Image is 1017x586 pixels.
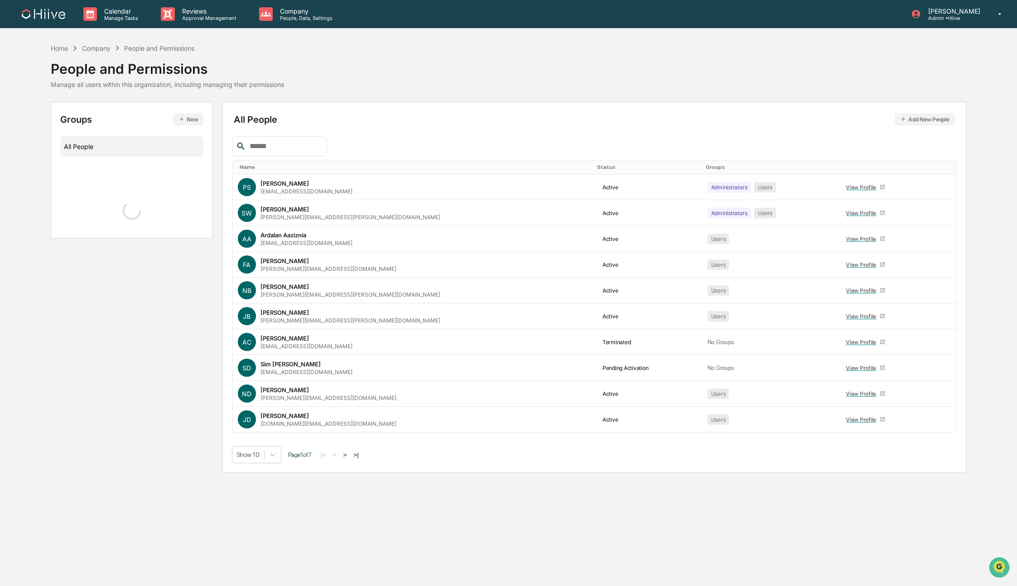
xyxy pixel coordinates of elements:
span: Page 1 of 7 [288,451,312,458]
div: View Profile [846,210,880,216]
div: Pending Activation [599,363,652,373]
div: [PERSON_NAME] [260,180,309,187]
a: View Profile [842,232,889,246]
span: AC [242,338,251,346]
p: People, Data, Settings [273,15,337,21]
img: logo [22,9,65,19]
p: Calendar [97,7,143,15]
div: [PERSON_NAME][EMAIL_ADDRESS][DOMAIN_NAME] [260,394,396,401]
div: Active [599,389,622,399]
div: [PERSON_NAME] [260,309,309,316]
div: Manage all users within this organization, including managing their permissions [51,81,284,88]
a: View Profile [842,180,889,194]
div: No Groups [708,365,831,371]
span: NB [242,287,251,294]
div: 🗄️ [66,115,73,122]
div: All People [234,113,955,125]
div: View Profile [846,287,880,294]
div: View Profile [846,365,880,371]
span: Pylon [90,154,110,160]
div: View Profile [846,261,880,268]
div: Users [708,414,729,425]
a: 🔎Data Lookup [5,128,61,144]
div: 🖐️ [9,115,16,122]
a: View Profile [842,387,889,401]
span: Preclearance [18,114,58,123]
div: [PERSON_NAME] [260,412,309,419]
input: Clear [24,41,149,51]
a: Powered byPylon [64,153,110,160]
div: [EMAIL_ADDRESS][DOMAIN_NAME] [260,240,352,246]
button: > [341,451,350,459]
div: No Groups [708,339,831,346]
div: All People [64,139,200,154]
div: [EMAIL_ADDRESS][DOMAIN_NAME] [260,188,352,195]
div: Users [754,208,776,218]
button: New [173,113,203,125]
span: FA [243,261,251,269]
a: View Profile [842,258,889,272]
span: Data Lookup [18,131,57,140]
div: Active [599,182,622,192]
span: SD [242,364,251,372]
div: Start new chat [31,69,149,78]
button: >| [351,451,361,459]
div: Active [599,208,622,218]
span: AA [242,235,251,243]
div: [EMAIL_ADDRESS][DOMAIN_NAME] [260,369,352,375]
button: |< [318,451,329,459]
div: Active [599,234,622,244]
div: People and Permissions [124,44,194,52]
div: We're available if you need us! [31,78,115,86]
a: 🗄️Attestations [62,110,116,127]
div: Administrators [708,182,751,192]
div: View Profile [846,390,880,397]
div: Users [708,285,729,296]
a: 🖐️Preclearance [5,110,62,127]
span: SW [241,209,252,217]
div: Active [599,285,622,296]
div: People and Permissions [51,53,284,77]
span: ND [242,390,251,398]
div: Administrators [708,208,751,218]
div: Company [82,44,111,52]
button: Add New People [895,113,955,125]
div: Toggle SortBy [706,164,833,170]
div: [PERSON_NAME] [260,257,309,264]
div: [PERSON_NAME] [260,206,309,213]
div: Users [708,389,729,399]
a: View Profile [842,413,889,427]
p: Manage Tasks [97,15,143,21]
div: [PERSON_NAME] [260,283,309,290]
div: Home [51,44,68,52]
a: View Profile [842,335,889,349]
div: [PERSON_NAME][EMAIL_ADDRESS][DOMAIN_NAME] [260,265,396,272]
div: View Profile [846,339,880,346]
a: View Profile [842,309,889,323]
div: [PERSON_NAME][EMAIL_ADDRESS][PERSON_NAME][DOMAIN_NAME] [260,214,440,221]
img: 1746055101610-c473b297-6a78-478c-a979-82029cc54cd1 [9,69,25,86]
div: Users [754,182,776,192]
div: Ardalan Aaziznia [260,231,306,239]
p: [PERSON_NAME] [921,7,985,15]
div: Toggle SortBy [597,164,699,170]
div: Groups [60,113,203,125]
div: View Profile [846,416,880,423]
div: View Profile [846,184,880,191]
div: Toggle SortBy [240,164,590,170]
div: [DOMAIN_NAME][EMAIL_ADDRESS][DOMAIN_NAME] [260,420,396,427]
p: Admin • Hiive [921,15,985,21]
div: Active [599,259,622,270]
button: < [330,451,339,459]
a: View Profile [842,206,889,220]
div: Toggle SortBy [942,164,952,170]
span: JD [243,416,251,423]
div: Toggle SortBy [840,164,931,170]
div: Users [708,259,729,270]
p: Reviews [175,7,241,15]
div: Active [599,414,622,425]
div: Users [708,311,729,322]
p: How can we help? [9,19,165,34]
